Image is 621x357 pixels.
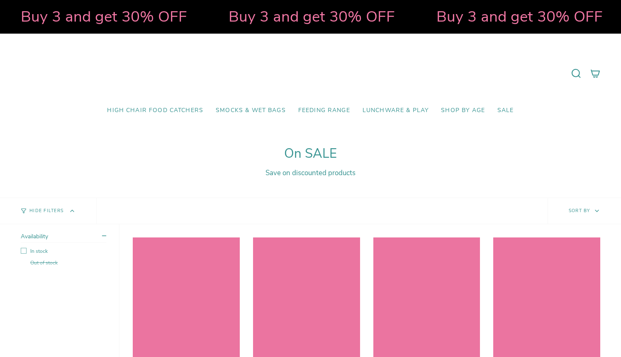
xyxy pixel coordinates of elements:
a: Mumma’s Little Helpers [239,46,382,101]
a: Lunchware & Play [356,101,435,120]
a: SALE [491,101,520,120]
span: High Chair Food Catchers [107,107,203,114]
h1: On SALE [21,146,600,161]
a: Shop by Age [435,101,491,120]
span: Lunchware & Play [363,107,429,114]
label: In stock [21,248,106,254]
strong: Buy 3 and get 30% OFF [10,6,176,27]
a: High Chair Food Catchers [101,101,209,120]
strong: Buy 3 and get 30% OFF [218,6,384,27]
span: Availability [21,232,48,240]
span: Smocks & Wet Bags [216,107,286,114]
a: Feeding Range [292,101,356,120]
span: Feeding Range [298,107,350,114]
span: Hide Filters [29,209,63,213]
button: Sort by [548,198,621,224]
strong: Buy 3 and get 30% OFF [426,6,592,27]
span: Sort by [569,208,590,214]
span: Shop by Age [441,107,485,114]
div: Save on discounted products [21,168,600,178]
span: SALE [497,107,514,114]
summary: Availability [21,232,106,243]
a: Smocks & Wet Bags [209,101,292,120]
